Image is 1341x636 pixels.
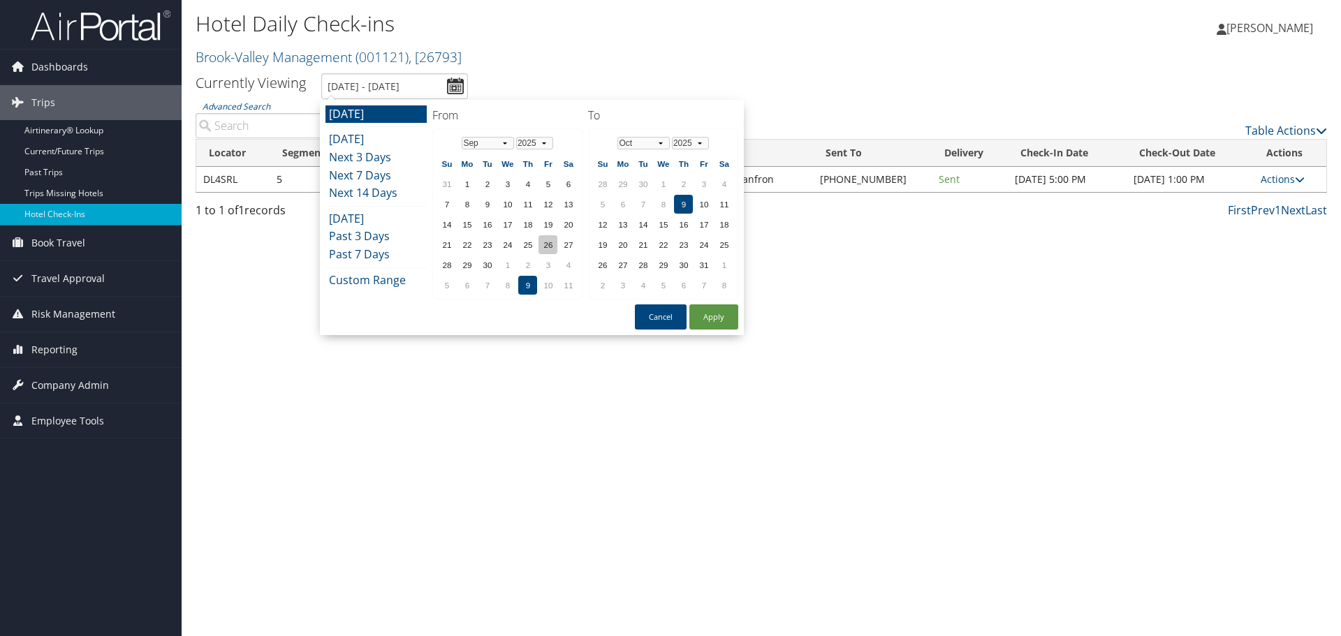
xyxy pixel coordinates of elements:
[613,235,632,254] td: 20
[325,272,427,290] li: Custom Range
[593,256,612,274] td: 26
[196,202,463,225] div: 1 to 1 of records
[31,9,170,42] img: airportal-logo.png
[1127,140,1254,167] th: Check-Out Date: activate to sort column ascending
[613,195,632,214] td: 6
[715,195,733,214] td: 11
[538,195,557,214] td: 12
[633,215,652,234] td: 14
[1275,202,1281,218] a: 1
[932,140,1008,167] th: Delivery: activate to sort column ascending
[694,235,713,254] td: 24
[478,276,497,295] td: 7
[325,105,427,124] li: [DATE]
[613,215,632,234] td: 13
[593,235,612,254] td: 19
[689,304,738,330] button: Apply
[238,202,244,218] span: 1
[270,140,350,167] th: Segment: activate to sort column ascending
[593,195,612,214] td: 5
[1228,202,1251,218] a: First
[409,47,462,66] span: , [ 26793 ]
[613,175,632,193] td: 29
[813,140,932,167] th: Sent To: activate to sort column ascending
[498,276,517,295] td: 8
[654,235,673,254] td: 22
[538,256,557,274] td: 3
[1251,202,1275,218] a: Prev
[633,195,652,214] td: 7
[559,256,578,274] td: 4
[518,215,537,234] td: 18
[196,9,950,38] h1: Hotel Daily Check-ins
[325,167,427,185] li: Next 7 Days
[538,235,557,254] td: 26
[559,154,578,173] th: Sa
[674,256,693,274] td: 30
[325,210,427,228] li: [DATE]
[715,235,733,254] td: 25
[633,154,652,173] th: Tu
[196,113,463,138] input: Advanced Search
[498,175,517,193] td: 3
[633,235,652,254] td: 21
[694,276,713,295] td: 7
[1281,202,1305,218] a: Next
[31,404,104,438] span: Employee Tools
[478,256,497,274] td: 30
[593,276,612,295] td: 2
[31,50,88,84] span: Dashboards
[633,256,652,274] td: 28
[325,184,427,202] li: Next 14 Days
[432,108,582,123] h4: From
[437,195,456,214] td: 7
[694,256,713,274] td: 31
[498,154,517,173] th: We
[437,256,456,274] td: 28
[939,172,960,186] span: Sent
[31,297,115,332] span: Risk Management
[635,304,687,330] button: Cancel
[437,154,456,173] th: Su
[538,215,557,234] td: 19
[559,215,578,234] td: 20
[478,154,497,173] th: Tu
[457,235,476,254] td: 22
[813,167,932,192] td: [PHONE_NUMBER]
[1245,123,1327,138] a: Table Actions
[1254,140,1326,167] th: Actions
[478,215,497,234] td: 16
[31,368,109,403] span: Company Admin
[31,261,105,296] span: Travel Approval
[437,276,456,295] td: 5
[1127,167,1254,192] td: [DATE] 1:00 PM
[498,235,517,254] td: 24
[674,175,693,193] td: 2
[437,235,456,254] td: 21
[1226,20,1313,36] span: [PERSON_NAME]
[31,85,55,120] span: Trips
[457,175,476,193] td: 1
[356,47,409,66] span: ( 001121 )
[694,215,713,234] td: 17
[518,195,537,214] td: 11
[654,175,673,193] td: 1
[457,195,476,214] td: 8
[593,175,612,193] td: 28
[674,235,693,254] td: 23
[593,154,612,173] th: Su
[196,167,270,192] td: DL4SRL
[715,154,733,173] th: Sa
[325,131,427,149] li: [DATE]
[196,47,462,66] a: Brook-Valley Management
[31,332,78,367] span: Reporting
[674,154,693,173] th: Th
[538,276,557,295] td: 10
[654,195,673,214] td: 8
[498,215,517,234] td: 17
[478,195,497,214] td: 9
[715,276,733,295] td: 8
[31,225,85,260] span: Book Travel
[437,215,456,234] td: 14
[203,101,270,112] a: Advanced Search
